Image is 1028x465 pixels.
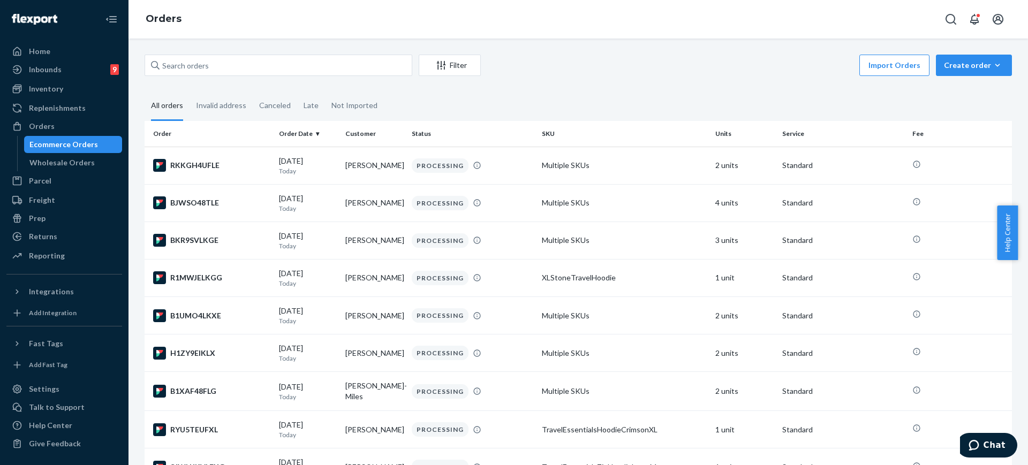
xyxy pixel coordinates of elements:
[407,121,538,147] th: Status
[6,80,122,97] a: Inventory
[196,92,246,119] div: Invalid address
[279,166,337,176] p: Today
[6,210,122,227] a: Prep
[24,136,123,153] a: Ecommerce Orders
[711,259,777,296] td: 1 unit
[419,55,481,76] button: Filter
[29,121,55,132] div: Orders
[101,9,122,30] button: Close Navigation
[29,384,59,394] div: Settings
[29,438,81,449] div: Give Feedback
[412,384,468,399] div: PROCESSING
[145,121,275,147] th: Order
[6,172,122,189] a: Parcel
[279,231,337,250] div: [DATE]
[908,121,1012,147] th: Fee
[153,347,270,360] div: H1ZY9EIKLX
[711,184,777,222] td: 4 units
[6,335,122,352] button: Fast Tags
[782,310,904,321] p: Standard
[12,14,57,25] img: Flexport logo
[6,399,122,416] button: Talk to Support
[29,360,67,369] div: Add Fast Tag
[259,92,291,119] div: Canceled
[279,420,337,439] div: [DATE]
[542,272,707,283] div: XLStoneTravelHoodie
[6,192,122,209] a: Freight
[341,147,407,184] td: [PERSON_NAME]
[538,334,711,372] td: Multiple SKUs
[146,13,182,25] a: Orders
[29,195,55,205] div: Freight
[964,9,985,30] button: Open notifications
[153,159,270,172] div: RKKGH4UFLE
[412,308,468,323] div: PROCESSING
[419,60,480,71] div: Filter
[412,158,468,173] div: PROCESSING
[711,297,777,334] td: 2 units
[279,354,337,363] p: Today
[711,222,777,259] td: 3 units
[6,435,122,452] button: Give Feedback
[960,433,1017,460] iframe: Opens a widget where you can chat to one of our agents
[6,283,122,300] button: Integrations
[279,156,337,176] div: [DATE]
[279,306,337,325] div: [DATE]
[538,147,711,184] td: Multiple SKUs
[145,55,412,76] input: Search orders
[29,213,46,224] div: Prep
[345,129,403,138] div: Customer
[279,343,337,363] div: [DATE]
[110,64,119,75] div: 9
[341,297,407,334] td: [PERSON_NAME]
[304,92,319,119] div: Late
[538,372,711,411] td: Multiple SKUs
[275,121,341,147] th: Order Date
[279,204,337,213] p: Today
[782,386,904,397] p: Standard
[711,411,777,448] td: 1 unit
[936,55,1012,76] button: Create order
[279,268,337,288] div: [DATE]
[29,286,74,297] div: Integrations
[29,338,63,349] div: Fast Tags
[6,61,122,78] a: Inbounds9
[987,9,1009,30] button: Open account menu
[279,241,337,250] p: Today
[341,259,407,296] td: [PERSON_NAME]
[279,279,337,288] p: Today
[341,222,407,259] td: [PERSON_NAME]
[782,235,904,246] p: Standard
[940,9,962,30] button: Open Search Box
[859,55,929,76] button: Import Orders
[6,228,122,245] a: Returns
[711,121,777,147] th: Units
[412,422,468,437] div: PROCESSING
[153,234,270,247] div: BKR9SVLKGE
[29,139,98,150] div: Ecommerce Orders
[29,83,63,94] div: Inventory
[29,308,77,317] div: Add Integration
[29,157,95,168] div: Wholesale Orders
[153,196,270,209] div: BJWSO48TLE
[6,304,122,322] a: Add Integration
[782,348,904,359] p: Standard
[341,372,407,411] td: [PERSON_NAME]-Miles
[29,64,62,75] div: Inbounds
[782,424,904,435] p: Standard
[29,103,86,113] div: Replenishments
[279,382,337,401] div: [DATE]
[137,4,190,35] ol: breadcrumbs
[153,385,270,398] div: B1XAF48FLG
[538,184,711,222] td: Multiple SKUs
[6,356,122,373] a: Add Fast Tag
[538,297,711,334] td: Multiple SKUs
[782,197,904,208] p: Standard
[279,430,337,439] p: Today
[412,346,468,360] div: PROCESSING
[997,205,1018,260] button: Help Center
[29,250,65,261] div: Reporting
[279,392,337,401] p: Today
